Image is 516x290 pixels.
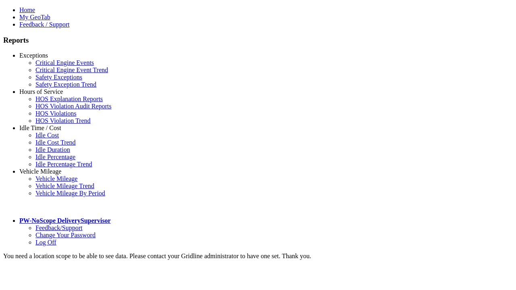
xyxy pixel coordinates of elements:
[35,74,82,81] a: Safety Exceptions
[35,161,92,168] a: Idle Percentage Trend
[19,21,69,28] a: Feedback / Support
[19,6,35,13] a: Home
[35,95,103,102] a: HOS Explanation Reports
[35,239,56,246] a: Log Off
[35,139,76,146] a: Idle Cost Trend
[19,88,63,95] a: Hours of Service
[19,52,48,59] a: Exceptions
[35,103,112,110] a: HOS Violation Audit Reports
[35,146,70,153] a: Idle Duration
[19,168,61,175] a: Vehicle Mileage
[35,153,75,160] a: Idle Percentage
[35,232,96,238] a: Change Your Password
[35,81,96,88] a: Safety Exception Trend
[19,124,61,131] a: Idle Time / Cost
[35,66,108,73] a: Critical Engine Event Trend
[35,190,105,197] a: Vehicle Mileage By Period
[35,110,76,117] a: HOS Violations
[35,59,94,66] a: Critical Engine Events
[35,175,77,182] a: Vehicle Mileage
[19,14,50,21] a: My GeoTab
[3,253,513,260] div: You need a location scope to be able to see data. Please contact your Gridline administrator to h...
[19,217,110,224] a: PW-NoScope DeliverySupervisor
[35,182,94,189] a: Vehicle Mileage Trend
[35,117,91,124] a: HOS Violation Trend
[35,224,82,231] a: Feedback/Support
[35,132,59,139] a: Idle Cost
[3,36,513,45] h3: Reports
